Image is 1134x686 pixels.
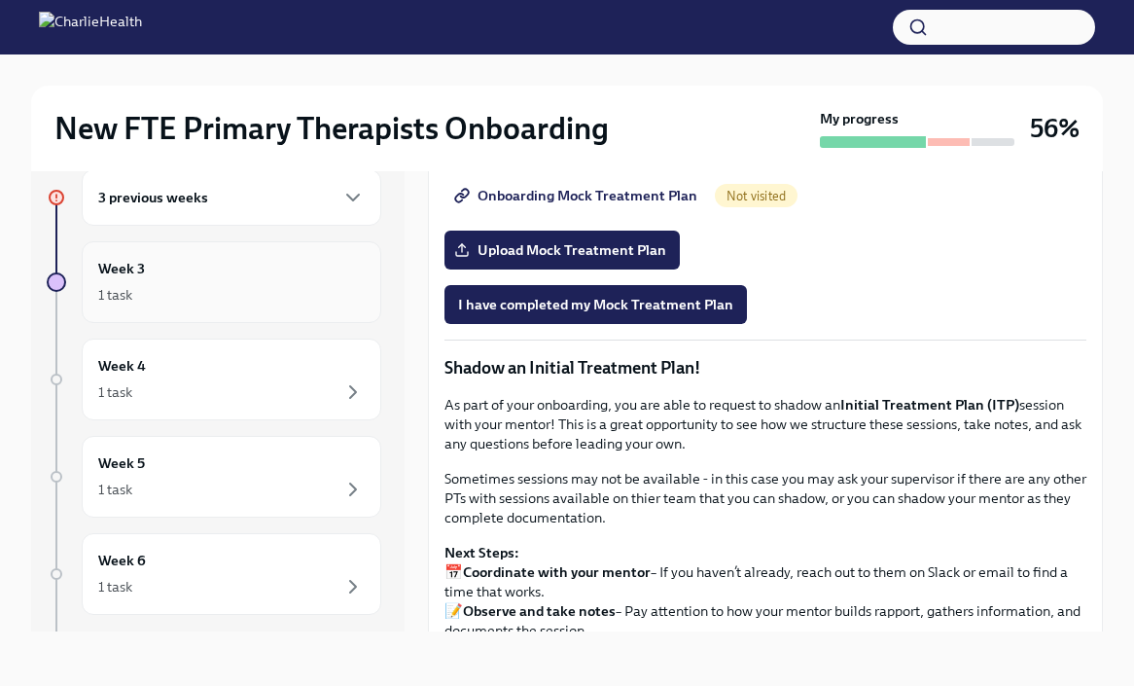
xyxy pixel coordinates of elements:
[444,544,519,561] strong: Next Steps:
[47,241,381,323] a: Week 31 task
[444,543,1086,679] p: 📅 – If you haven’t already, reach out to them on Slack or email to find a time that works. 📝 – Pa...
[715,189,797,203] span: Not visited
[444,469,1086,527] p: Sometimes sessions may not be available - in this case you may ask your supervisor if there are a...
[98,382,132,402] div: 1 task
[840,396,1019,414] strong: Initial Treatment Plan (ITP)
[444,231,680,270] label: Upload Mock Treatment Plan
[463,563,651,581] strong: Coordinate with your mentor
[458,186,697,205] span: Onboarding Mock Treatment Plan
[98,258,145,279] h6: Week 3
[47,533,381,615] a: Week 61 task
[444,285,747,324] button: I have completed my Mock Treatment Plan
[444,395,1086,453] p: As part of your onboarding, you are able to request to shadow an session with your mentor! This i...
[98,452,145,474] h6: Week 5
[54,109,609,148] h2: New FTE Primary Therapists Onboarding
[1030,111,1080,146] h3: 56%
[458,295,733,314] span: I have completed my Mock Treatment Plan
[82,169,381,226] div: 3 previous weeks
[444,176,711,215] a: Onboarding Mock Treatment Plan
[47,436,381,518] a: Week 51 task
[458,240,666,260] span: Upload Mock Treatment Plan
[98,577,132,596] div: 1 task
[820,109,899,128] strong: My progress
[98,355,146,377] h6: Week 4
[98,187,208,208] h6: 3 previous weeks
[98,285,132,305] div: 1 task
[98,480,132,499] div: 1 task
[463,602,616,620] strong: Observe and take notes
[39,12,142,43] img: CharlieHealth
[47,339,381,420] a: Week 41 task
[444,356,1086,379] p: Shadow an Initial Treatment Plan!
[98,550,146,571] h6: Week 6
